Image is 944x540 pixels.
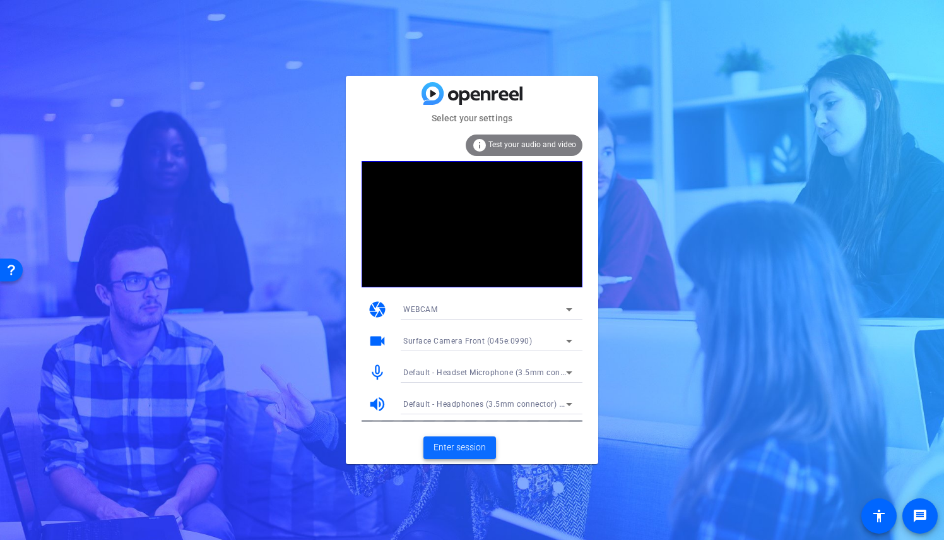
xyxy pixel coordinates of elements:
mat-icon: camera [368,300,387,319]
mat-icon: volume_up [368,395,387,414]
span: WEBCAM [403,305,437,314]
mat-icon: message [912,508,928,524]
span: Default - Headphones (3.5mm connector) (Surface High Definition Audio) [403,399,675,409]
img: blue-gradient.svg [422,82,522,104]
span: Enter session [434,441,486,454]
button: Enter session [423,436,496,459]
mat-icon: info [472,138,487,153]
span: Surface Camera Front (045e:0990) [403,337,532,345]
span: Test your audio and video [488,140,576,149]
mat-icon: accessibility [871,508,887,524]
mat-card-subtitle: Select your settings [346,111,598,125]
mat-icon: mic_none [368,363,387,382]
span: Default - Headset Microphone (3.5mm connector) (Surface High Definition Audio) [403,367,704,377]
mat-icon: videocam [368,332,387,351]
